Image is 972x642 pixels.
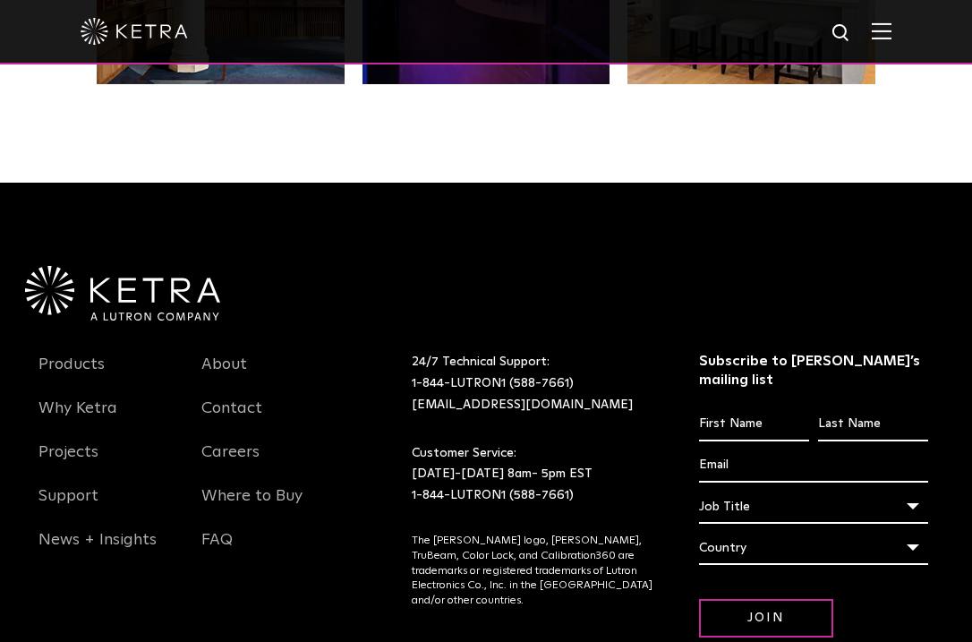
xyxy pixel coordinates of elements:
div: Country [699,531,929,565]
a: 1-844-LUTRON1 (588-7661) [412,489,574,501]
a: FAQ [201,530,233,571]
h3: Subscribe to [PERSON_NAME]’s mailing list [699,352,929,389]
a: Projects [38,442,98,484]
input: Email [699,449,929,483]
div: Navigation Menu [201,352,337,571]
input: Last Name [818,407,928,441]
input: First Name [699,407,809,441]
a: Careers [201,442,260,484]
img: Hamburger%20Nav.svg [872,22,891,39]
img: ketra-logo-2019-white [81,18,188,45]
p: Customer Service: [DATE]-[DATE] 8am- 5pm EST [412,443,654,507]
img: Ketra-aLutronCo_White_RGB [25,266,220,321]
img: search icon [831,22,853,45]
div: Job Title [699,490,929,524]
a: News + Insights [38,530,157,571]
a: About [201,355,247,396]
div: Navigation Menu [38,352,175,571]
input: Join [699,599,833,638]
p: The [PERSON_NAME] logo, [PERSON_NAME], TruBeam, Color Lock, and Calibration360 are trademarks or ... [412,534,654,609]
a: Why Ketra [38,398,117,440]
a: Products [38,355,105,396]
p: 24/7 Technical Support: [412,352,654,415]
a: Contact [201,398,262,440]
a: [EMAIL_ADDRESS][DOMAIN_NAME] [412,398,633,411]
a: Where to Buy [201,486,303,527]
a: 1-844-LUTRON1 (588-7661) [412,377,574,389]
a: Support [38,486,98,527]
